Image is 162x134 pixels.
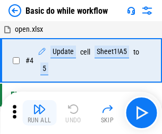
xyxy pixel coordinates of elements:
img: Support [127,6,135,15]
div: to [133,48,139,56]
img: Back [8,4,21,17]
img: Settings menu [141,4,154,17]
div: Skip [101,117,114,123]
div: 5 [40,62,48,75]
img: Run All [33,103,46,115]
div: Run All [28,117,52,123]
span: open.xlsx [15,25,43,33]
img: Skip [101,103,114,115]
div: cell [80,48,90,56]
div: Basic do while workflow [25,6,108,16]
span: # 4 [25,56,33,65]
div: Update [50,46,76,58]
button: Run All [22,100,56,126]
div: Sheet1!A5 [95,46,129,58]
img: Main button [133,104,150,121]
button: Skip [90,100,124,126]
